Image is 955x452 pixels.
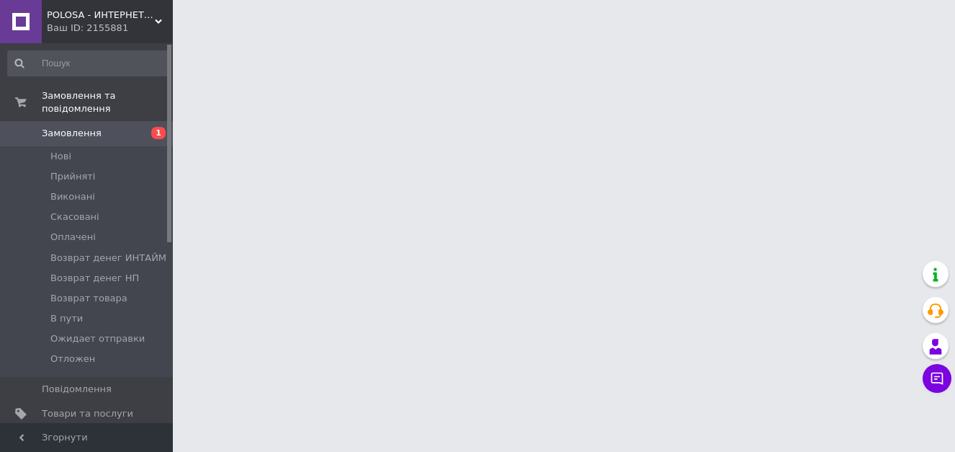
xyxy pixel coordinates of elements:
[50,190,95,203] span: Виконані
[50,231,96,244] span: Оплачені
[50,252,166,265] span: Возврат денег ИНТАЙМ
[42,407,133,420] span: Товари та послуги
[50,312,83,325] span: В пути
[42,89,173,115] span: Замовлення та повідомлення
[47,22,173,35] div: Ваш ID: 2155881
[50,332,145,345] span: Ожидает отправки
[923,364,951,393] button: Чат з покупцем
[7,50,170,76] input: Пошук
[50,272,139,285] span: Возврат денег НП
[42,383,112,396] span: Повідомлення
[151,127,166,139] span: 1
[42,127,102,140] span: Замовлення
[50,211,99,223] span: Скасовані
[50,170,95,183] span: Прийняті
[50,292,127,305] span: Возврат товара
[50,150,71,163] span: Нові
[47,9,155,22] span: POLOSA - ИНТЕРНЕТ-МАГАЗИН ТОВАРОВ ДЛЯ СТРОИТЕЛЬСТВА, САДА И ДОМА
[50,353,95,365] span: Отложен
